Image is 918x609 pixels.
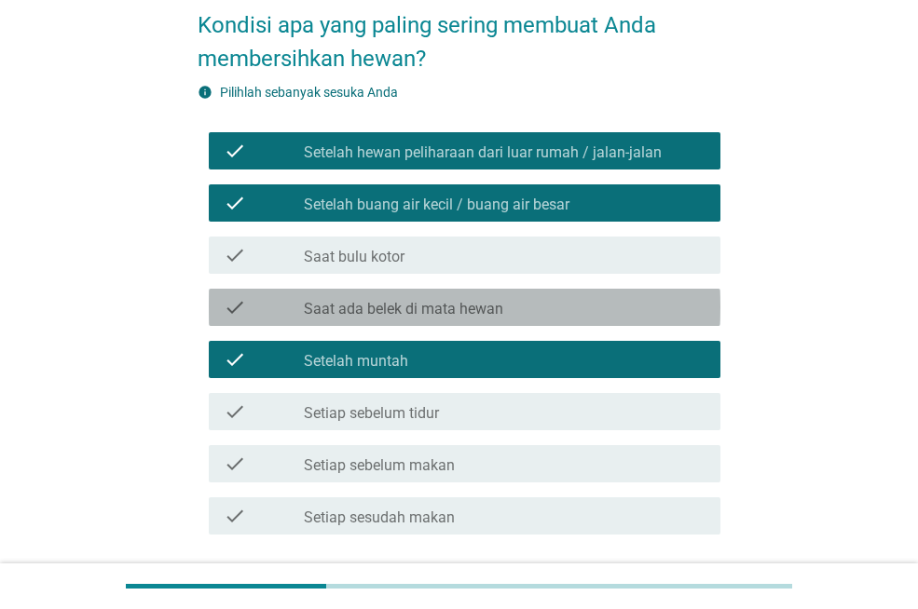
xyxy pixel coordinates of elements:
[304,143,662,162] label: Setelah hewan peliharaan dari luar rumah / jalan-jalan
[304,248,404,266] label: Saat bulu kotor
[224,192,246,214] i: check
[224,140,246,162] i: check
[304,456,455,475] label: Setiap sebelum makan
[304,508,455,527] label: Setiap sesudah makan
[224,453,246,475] i: check
[304,404,439,423] label: Setiap sebelum tidur
[224,348,246,371] i: check
[224,505,246,527] i: check
[198,85,212,100] i: info
[220,85,398,100] label: Pilihlah sebanyak sesuka Anda
[304,196,569,214] label: Setelah buang air kecil / buang air besar
[304,300,503,318] label: Saat ada belek di mata hewan
[224,244,246,266] i: check
[224,400,246,423] i: check
[304,352,408,371] label: Setelah muntah
[224,296,246,318] i: check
